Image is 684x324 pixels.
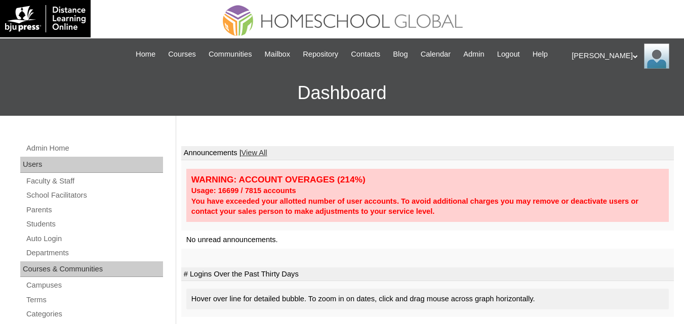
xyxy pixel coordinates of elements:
[528,49,553,60] a: Help
[163,49,201,60] a: Courses
[458,49,490,60] a: Admin
[463,49,485,60] span: Admin
[346,49,385,60] a: Contacts
[136,49,155,60] span: Home
[20,157,163,173] div: Users
[25,308,163,320] a: Categories
[533,49,548,60] span: Help
[497,49,520,60] span: Logout
[181,267,674,282] td: # Logins Over the Past Thirty Days
[260,49,296,60] a: Mailbox
[181,230,674,249] td: No unread announcements.
[181,146,674,160] td: Announcements |
[25,175,163,188] a: Faculty & Staff
[25,142,163,155] a: Admin Home
[393,49,408,60] span: Blog
[416,49,456,60] a: Calendar
[25,233,163,245] a: Auto Login
[265,49,291,60] span: Mailbox
[186,289,669,309] div: Hover over line for detailed bubble. To zoom in on dates, click and drag mouse across graph horiz...
[388,49,413,60] a: Blog
[298,49,343,60] a: Repository
[492,49,525,60] a: Logout
[131,49,160,60] a: Home
[303,49,338,60] span: Repository
[25,247,163,259] a: Departments
[5,5,86,32] img: logo-white.png
[191,196,664,217] div: You have exceeded your allotted number of user accounts. To avoid additional charges you may remo...
[168,49,196,60] span: Courses
[20,261,163,277] div: Courses & Communities
[242,149,267,157] a: View All
[191,174,664,186] div: WARNING: ACCOUNT OVERAGES (214%)
[25,294,163,306] a: Terms
[5,70,679,116] h3: Dashboard
[572,43,674,69] div: [PERSON_NAME]
[209,49,252,60] span: Communities
[25,218,163,230] a: Students
[25,189,163,202] a: School Facilitators
[421,49,451,60] span: Calendar
[644,43,669,69] img: Ariane Ebuen
[351,49,380,60] span: Contacts
[191,187,296,195] strong: Usage: 16699 / 7815 accounts
[204,49,257,60] a: Communities
[25,279,163,292] a: Campuses
[25,204,163,216] a: Parents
